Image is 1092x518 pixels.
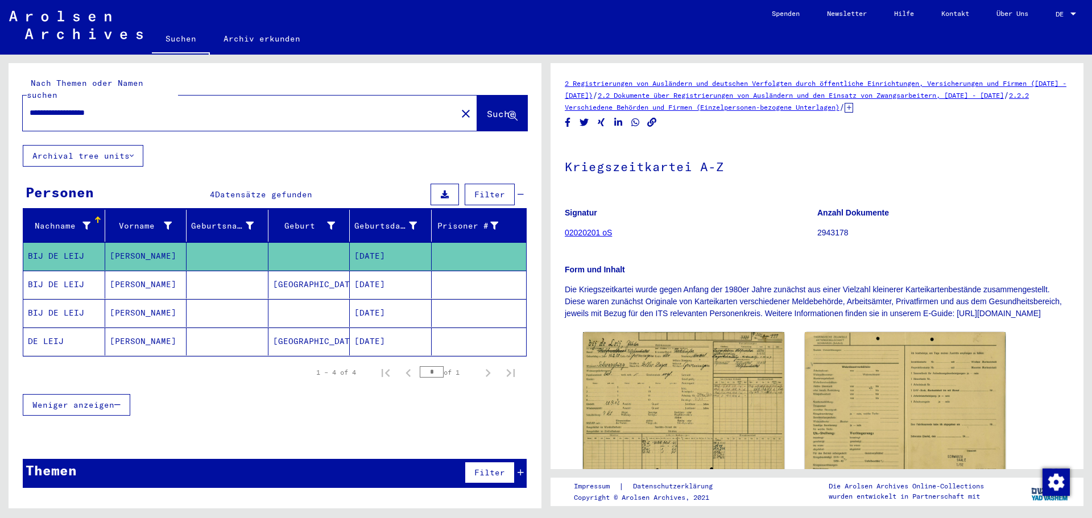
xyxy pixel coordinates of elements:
button: Last page [499,361,522,384]
a: 2.2 Dokumente über Registrierungen von Ausländern und den Einsatz von Zwangsarbeitern, [DATE] - [... [598,91,1004,100]
p: 2943178 [817,227,1069,239]
b: Signatur [565,208,597,217]
mat-header-cell: Vorname [105,210,187,242]
mat-cell: BIJ DE LEIJ [23,299,105,327]
mat-cell: [DATE] [350,328,432,355]
img: Arolsen_neg.svg [9,11,143,39]
div: 1 – 4 of 4 [316,367,356,378]
p: wurden entwickelt in Partnerschaft mit [829,491,984,502]
mat-cell: [PERSON_NAME] [105,271,187,299]
button: Filter [465,184,515,205]
button: Share on Facebook [562,115,574,130]
div: Geburt‏ [273,217,350,235]
mat-cell: [PERSON_NAME] [105,242,187,270]
div: Geburtsdatum [354,217,431,235]
span: Suche [487,108,515,119]
mat-header-cell: Geburtsdatum [350,210,432,242]
button: Previous page [397,361,420,384]
mat-cell: [GEOGRAPHIC_DATA] [268,271,350,299]
button: Share on Xing [595,115,607,130]
mat-header-cell: Geburt‏ [268,210,350,242]
h1: Kriegszeitkartei A-Z [565,140,1069,190]
button: Clear [454,102,477,125]
mat-cell: [DATE] [350,299,432,327]
p: Die Arolsen Archives Online-Collections [829,481,984,491]
div: Geburtsdatum [354,220,417,232]
span: Filter [474,189,505,200]
mat-cell: [GEOGRAPHIC_DATA] [268,328,350,355]
mat-label: Nach Themen oder Namen suchen [27,78,143,100]
a: Datenschutzerklärung [624,480,726,492]
a: Suchen [152,25,210,55]
span: DE [1056,10,1068,18]
div: Geburtsname [191,220,254,232]
button: Suche [477,96,527,131]
mat-cell: [PERSON_NAME] [105,299,187,327]
span: Weniger anzeigen [32,400,114,410]
div: Prisoner # [436,220,499,232]
img: yv_logo.png [1029,477,1072,505]
div: Personen [26,182,94,202]
a: Impressum [574,480,619,492]
span: Filter [474,467,505,478]
div: Vorname [110,220,172,232]
button: Weniger anzeigen [23,394,130,416]
button: Next page [477,361,499,384]
span: / [839,102,845,112]
a: 02020201 oS [565,228,612,237]
mat-cell: BIJ DE LEIJ [23,271,105,299]
mat-header-cell: Nachname [23,210,105,242]
mat-icon: close [459,107,473,121]
button: First page [374,361,397,384]
mat-cell: BIJ DE LEIJ [23,242,105,270]
div: Themen [26,460,77,480]
div: Vorname [110,217,187,235]
mat-cell: DE LEIJ [23,328,105,355]
p: Copyright © Arolsen Archives, 2021 [574,492,726,503]
span: / [593,90,598,100]
div: Geburt‏ [273,220,336,232]
b: Form und Inhalt [565,265,625,274]
div: | [574,480,726,492]
mat-header-cell: Geburtsname [187,210,268,242]
img: Zustimmung ändern [1043,469,1070,496]
button: Share on LinkedIn [613,115,624,130]
div: Nachname [28,217,105,235]
button: Share on Twitter [578,115,590,130]
button: Filter [465,462,515,483]
p: Die Kriegszeitkartei wurde gegen Anfang der 1980er Jahre zunächst aus einer Vielzahl kleinerer Ka... [565,284,1069,320]
button: Archival tree units [23,145,143,167]
img: 001.jpg [583,332,784,477]
mat-cell: [DATE] [350,271,432,299]
div: of 1 [420,367,477,378]
mat-cell: [PERSON_NAME] [105,328,187,355]
div: Geburtsname [191,217,268,235]
a: Archiv erkunden [210,25,314,52]
mat-header-cell: Prisoner # [432,210,527,242]
a: 2 Registrierungen von Ausländern und deutschen Verfolgten durch öffentliche Einrichtungen, Versic... [565,79,1066,100]
b: Anzahl Dokumente [817,208,889,217]
button: Share on WhatsApp [630,115,642,130]
div: Prisoner # [436,217,513,235]
button: Copy link [646,115,658,130]
span: 4 [210,189,215,200]
mat-cell: [DATE] [350,242,432,270]
img: 002.jpg [805,332,1006,477]
div: Nachname [28,220,90,232]
span: / [1004,90,1009,100]
span: Datensätze gefunden [215,189,312,200]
